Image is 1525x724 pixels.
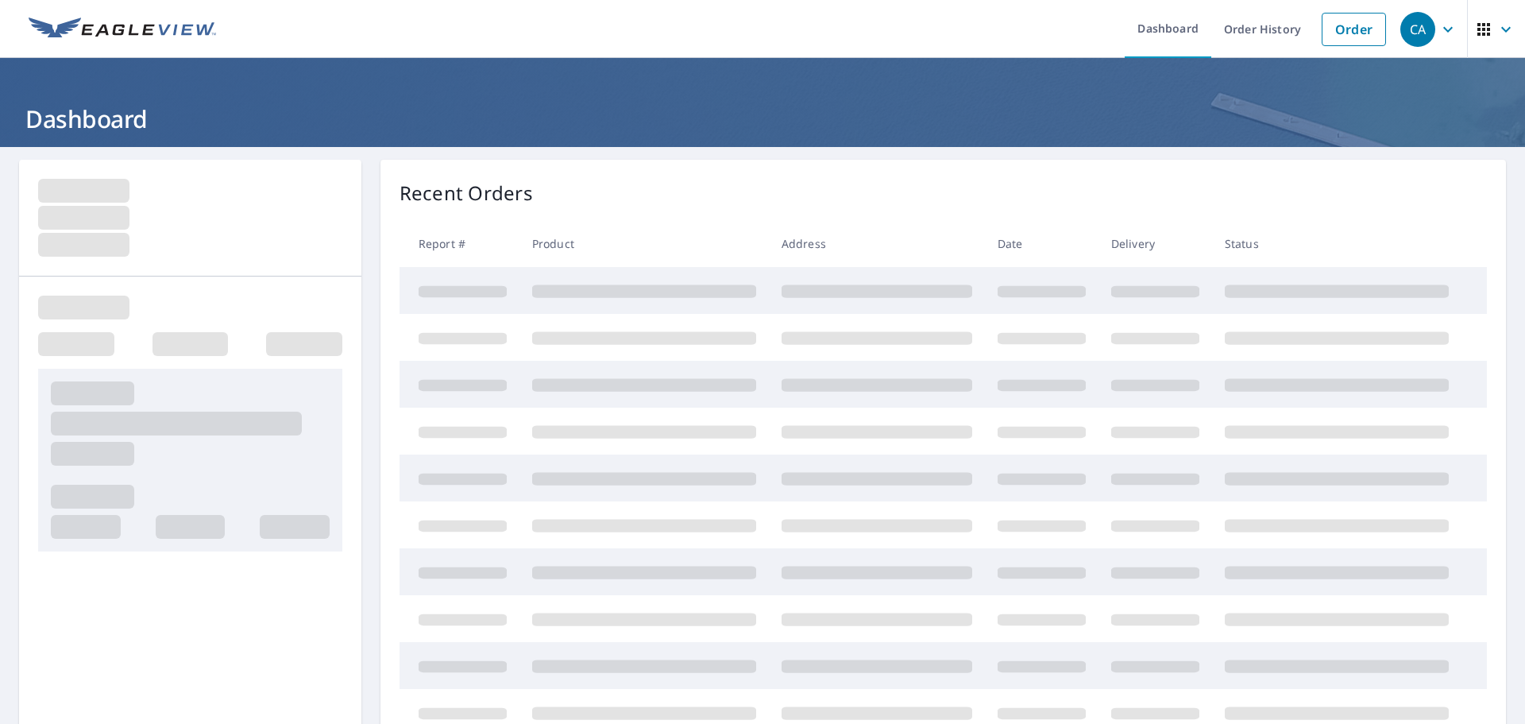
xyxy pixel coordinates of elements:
[19,103,1506,135] h1: Dashboard
[985,220,1098,267] th: Date
[519,220,769,267] th: Product
[1322,13,1386,46] a: Order
[769,220,985,267] th: Address
[400,179,533,207] p: Recent Orders
[1212,220,1461,267] th: Status
[29,17,216,41] img: EV Logo
[1400,12,1435,47] div: CA
[1098,220,1212,267] th: Delivery
[400,220,519,267] th: Report #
